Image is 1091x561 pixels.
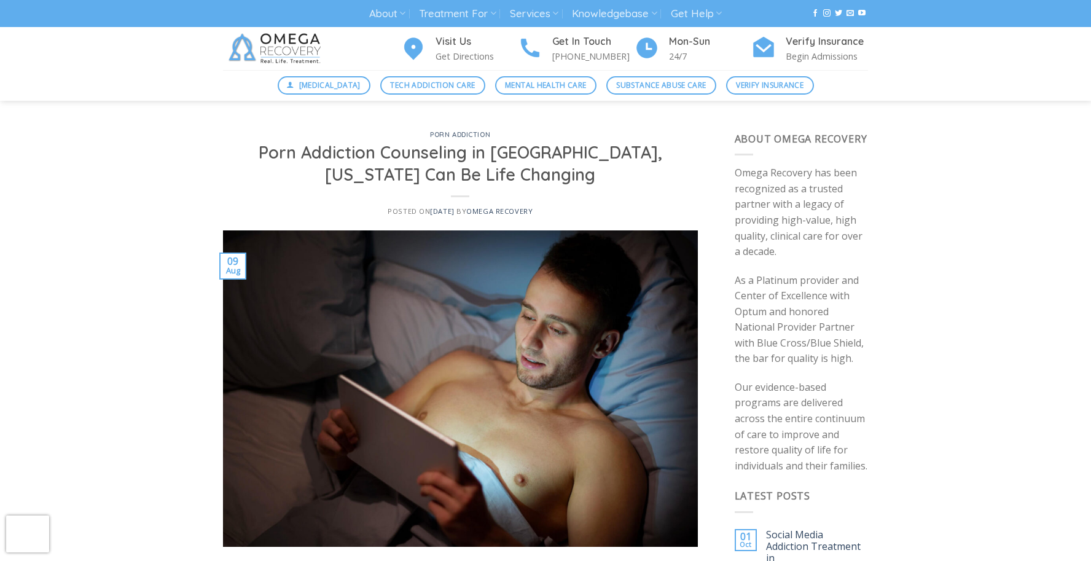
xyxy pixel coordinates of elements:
[858,9,866,18] a: Follow on YouTube
[671,2,722,25] a: Get Help
[436,34,518,50] h4: Visit Us
[430,206,454,216] a: [DATE]
[299,79,361,91] span: [MEDICAL_DATA]
[735,273,869,367] p: As a Platinum provider and Center of Excellence with Optum and honored National Provider Partner ...
[552,34,635,50] h4: Get In Touch
[572,2,657,25] a: Knowledgebase
[223,230,698,547] img: porn addiction in austin, texas
[466,206,533,216] a: Omega Recovery
[726,76,814,95] a: Verify Insurance
[847,9,854,18] a: Send us an email
[278,76,371,95] a: [MEDICAL_DATA]
[835,9,842,18] a: Follow on Twitter
[616,79,706,91] span: Substance Abuse Care
[518,34,635,64] a: Get In Touch [PHONE_NUMBER]
[735,165,869,260] p: Omega Recovery has been recognized as a trusted partner with a legacy of providing high-value, hi...
[401,34,518,64] a: Visit Us Get Directions
[735,132,867,146] span: About Omega Recovery
[736,79,804,91] span: Verify Insurance
[552,49,635,63] p: [PHONE_NUMBER]
[380,76,485,95] a: Tech Addiction Care
[369,2,405,25] a: About
[811,9,819,18] a: Follow on Facebook
[786,49,868,63] p: Begin Admissions
[505,79,586,91] span: Mental Health Care
[223,27,330,70] img: Omega Recovery
[823,9,831,18] a: Follow on Instagram
[786,34,868,50] h4: Verify Insurance
[238,142,683,186] h1: Porn Addiction Counseling in [GEOGRAPHIC_DATA], [US_STATE] Can Be Life Changing
[495,76,596,95] a: Mental Health Care
[388,206,454,216] span: Posted on
[669,49,751,63] p: 24/7
[751,34,868,64] a: Verify Insurance Begin Admissions
[430,130,490,139] a: Porn Addiction
[735,489,811,503] span: Latest Posts
[436,49,518,63] p: Get Directions
[390,79,475,91] span: Tech Addiction Care
[669,34,751,50] h4: Mon-Sun
[606,76,716,95] a: Substance Abuse Care
[419,2,496,25] a: Treatment For
[735,380,869,474] p: Our evidence-based programs are delivered across the entire continuum of care to improve and rest...
[6,516,49,552] iframe: reCAPTCHA
[510,2,558,25] a: Services
[456,206,533,216] span: by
